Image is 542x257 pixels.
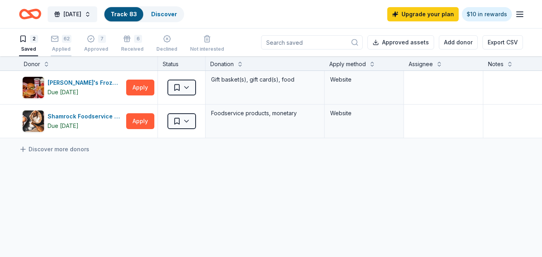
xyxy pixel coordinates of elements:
[23,77,44,98] img: Image for Freddy's Frozen Custard & Steakburgers
[51,46,71,52] div: Applied
[409,59,433,69] div: Assignee
[48,112,123,121] div: Shamrock Foodservice Warehouse
[84,46,108,52] div: Approved
[367,35,434,49] button: Approved assets
[488,59,504,69] div: Notes
[190,32,224,56] button: Not interested
[134,35,142,43] div: 6
[111,11,137,17] a: Track· 83
[48,121,79,131] div: Due [DATE]
[104,6,184,22] button: Track· 83Discover
[22,76,123,99] button: Image for Freddy's Frozen Custard & Steakburgers[PERSON_NAME]'s Frozen Custard & SteakburgersDue ...
[19,145,89,154] a: Discover more donors
[19,5,41,23] a: Home
[84,32,108,56] button: 7Approved
[48,6,97,22] button: [DATE]
[439,35,478,49] button: Add donor
[23,110,44,132] img: Image for Shamrock Foodservice Warehouse
[126,80,154,95] button: Apply
[210,74,319,85] div: Gift basket(s), gift card(s), food
[19,32,38,56] button: 2Saved
[330,109,398,118] div: Website
[22,110,123,132] button: Image for Shamrock Foodservice WarehouseShamrock Foodservice WarehouseDue [DATE]
[330,75,398,84] div: Website
[48,88,79,97] div: Due [DATE]
[63,10,81,19] span: [DATE]
[30,35,38,43] div: 2
[210,108,319,119] div: Foodservice products, monetary
[51,32,71,56] button: 62Applied
[121,32,144,56] button: 6Received
[210,59,234,69] div: Donation
[98,35,106,43] div: 7
[126,113,154,129] button: Apply
[462,7,512,21] a: $10 in rewards
[62,35,71,43] div: 62
[121,46,144,52] div: Received
[261,35,363,49] input: Search saved
[24,59,40,69] div: Donor
[329,59,366,69] div: Apply method
[387,7,459,21] a: Upgrade your plan
[19,46,38,52] div: Saved
[48,78,123,88] div: [PERSON_NAME]'s Frozen Custard & Steakburgers
[151,11,177,17] a: Discover
[156,46,177,52] div: Declined
[482,35,523,49] button: Export CSV
[156,32,177,56] button: Declined
[158,56,206,70] div: Status
[190,46,224,52] div: Not interested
